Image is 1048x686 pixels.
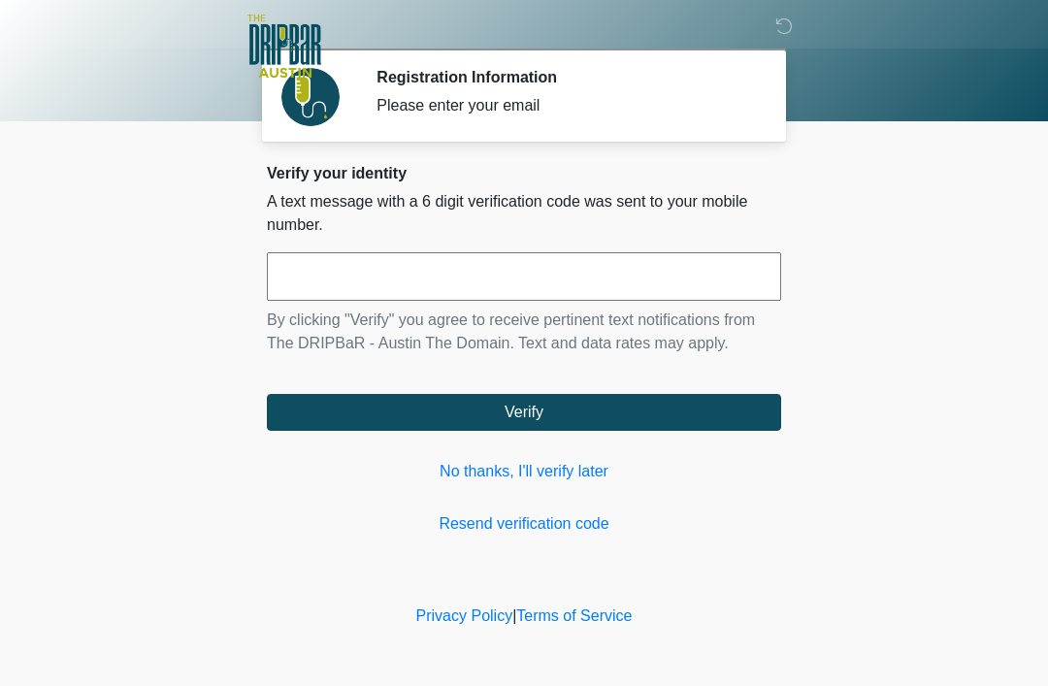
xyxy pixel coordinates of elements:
a: Terms of Service [516,607,632,624]
a: Privacy Policy [416,607,513,624]
p: By clicking "Verify" you agree to receive pertinent text notifications from The DRIPBaR - Austin ... [267,309,781,355]
h2: Verify your identity [267,164,781,182]
img: Agent Avatar [281,68,340,126]
p: A text message with a 6 digit verification code was sent to your mobile number. [267,190,781,237]
a: Resend verification code [267,512,781,536]
a: | [512,607,516,624]
a: No thanks, I'll verify later [267,460,781,483]
img: The DRIPBaR - Austin The Domain Logo [247,15,321,78]
div: Please enter your email [377,94,752,117]
button: Verify [267,394,781,431]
